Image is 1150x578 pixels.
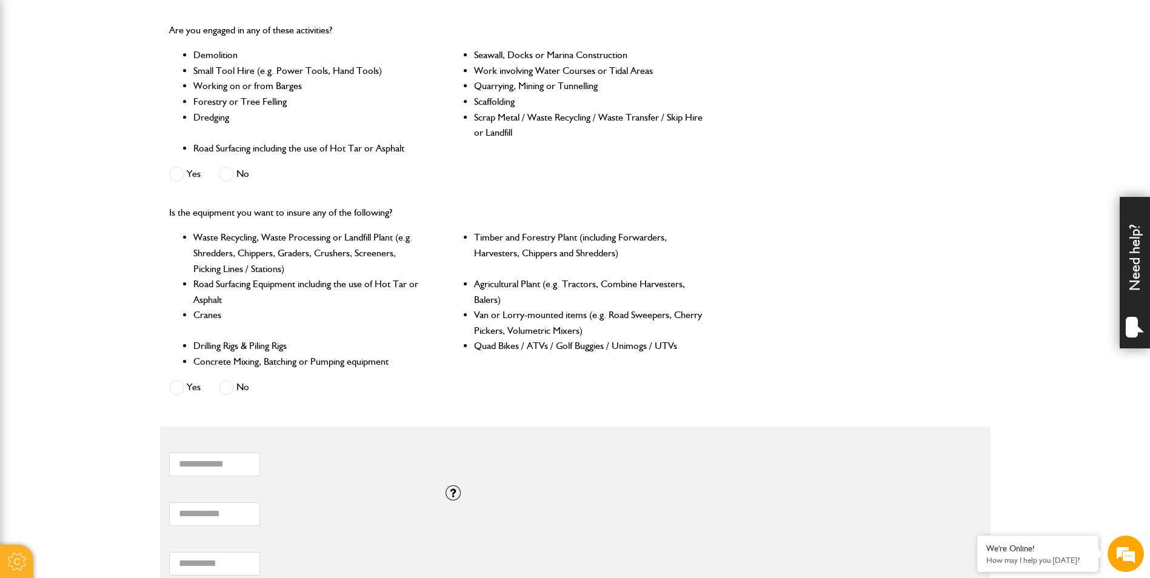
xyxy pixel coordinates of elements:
[1120,197,1150,348] div: Need help?
[193,63,423,79] li: Small Tool Hire (e.g. Power Tools, Hand Tools)
[63,68,204,84] div: Chat with us now
[193,141,423,156] li: Road Surfacing including the use of Hot Tar or Asphalt
[193,307,423,338] li: Cranes
[193,338,423,354] li: Drilling Rigs & Piling Rigs
[169,380,201,395] label: Yes
[193,110,423,141] li: Dredging
[474,307,704,338] li: Van or Lorry-mounted items (e.g. Road Sweepers, Cherry Pickers, Volumetric Mixers)
[474,63,704,79] li: Work involving Water Courses or Tidal Areas
[169,167,201,182] label: Yes
[474,47,704,63] li: Seawall, Docks or Marina Construction
[474,78,704,94] li: Quarrying, Mining or Tunnelling
[474,338,704,354] li: Quad Bikes / ATVs / Golf Buggies / Unimogs / UTVs
[21,67,51,84] img: d_20077148190_company_1631870298795_20077148190
[193,78,423,94] li: Working on or from Barges
[219,167,249,182] label: No
[219,380,249,395] label: No
[986,543,1089,554] div: We're Online!
[16,112,221,139] input: Enter your last name
[474,230,704,276] li: Timber and Forestry Plant (including Forwarders, Harvesters, Chippers and Shredders)
[169,205,704,221] p: Is the equipment you want to insure any of the following?
[193,354,423,370] li: Concrete Mixing, Batching or Pumping equipment
[16,148,221,174] input: Enter your email address
[986,556,1089,565] p: How may I help you today?
[193,276,423,307] li: Road Surfacing Equipment including the use of Hot Tar or Asphalt
[193,47,423,63] li: Demolition
[199,6,228,35] div: Minimize live chat window
[169,22,704,38] p: Are you engaged in any of these activities?
[474,94,704,110] li: Scaffolding
[193,230,423,276] li: Waste Recycling, Waste Processing or Landfill Plant (e.g. Shredders, Chippers, Graders, Crushers,...
[474,276,704,307] li: Agricultural Plant (e.g. Tractors, Combine Harvesters, Balers)
[16,184,221,210] input: Enter your phone number
[16,219,221,363] textarea: Type your message and hit 'Enter'
[474,110,704,141] li: Scrap Metal / Waste Recycling / Waste Transfer / Skip Hire or Landfill
[165,373,220,390] em: Start Chat
[193,94,423,110] li: Forestry or Tree Felling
